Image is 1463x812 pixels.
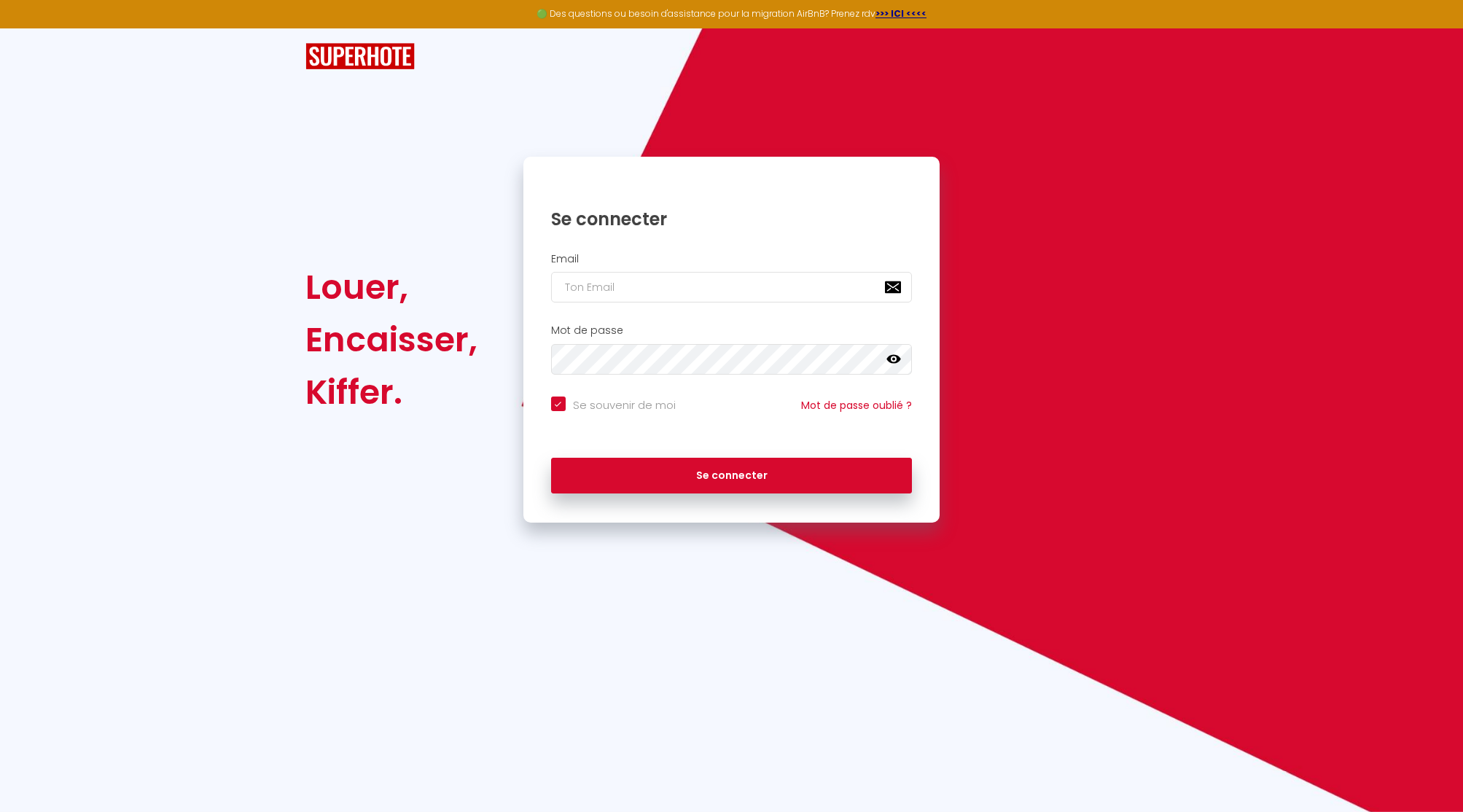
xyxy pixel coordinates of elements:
img: SuperHote logo [305,43,415,70]
a: Mot de passe oublié ? [801,398,912,413]
div: Kiffer. [305,366,477,418]
a: >>> ICI <<<< [875,7,926,20]
input: Ton Email [551,272,913,302]
div: Louer, [305,261,477,313]
h2: Email [551,253,913,265]
h1: Se connecter [551,208,913,230]
button: Se connecter [551,458,913,494]
div: Encaisser, [305,313,477,366]
h2: Mot de passe [551,324,913,337]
